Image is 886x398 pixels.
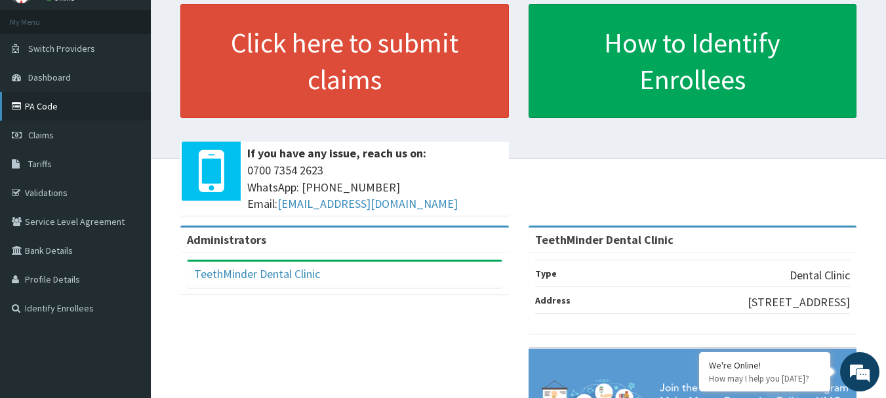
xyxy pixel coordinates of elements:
[28,71,71,83] span: Dashboard
[28,43,95,54] span: Switch Providers
[790,267,850,284] p: Dental Clinic
[535,268,557,279] b: Type
[28,158,52,170] span: Tariffs
[187,232,266,247] b: Administrators
[535,294,571,306] b: Address
[748,294,850,311] p: [STREET_ADDRESS]
[535,232,674,247] strong: TeethMinder Dental Clinic
[529,4,857,118] a: How to Identify Enrollees
[709,373,820,384] p: How may I help you today?
[28,129,54,141] span: Claims
[247,162,502,212] span: 0700 7354 2623 WhatsApp: [PHONE_NUMBER] Email:
[247,146,426,161] b: If you have any issue, reach us on:
[194,266,320,281] a: TeethMinder Dental Clinic
[180,4,509,118] a: Click here to submit claims
[277,196,458,211] a: [EMAIL_ADDRESS][DOMAIN_NAME]
[709,359,820,371] div: We're Online!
